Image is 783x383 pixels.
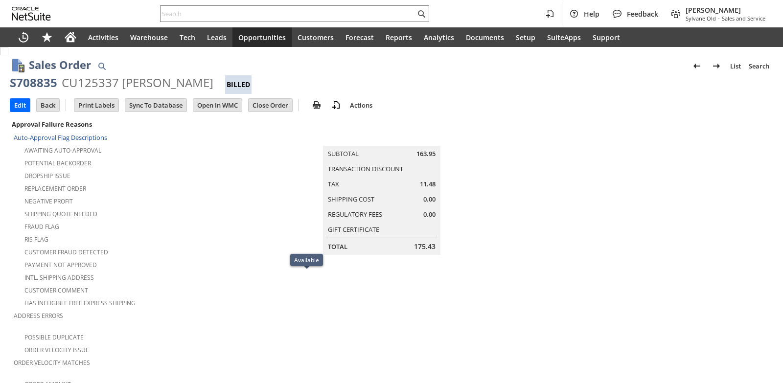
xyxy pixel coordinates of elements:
a: Total [328,242,347,251]
caption: Summary [323,130,440,146]
span: Opportunities [238,33,286,42]
a: Subtotal [328,149,359,158]
span: 11.48 [420,180,436,189]
input: Back [37,99,59,112]
div: Available [294,256,319,264]
a: Order Velocity Matches [14,359,90,367]
span: 0.00 [423,210,436,219]
a: Possible Duplicate [24,333,84,341]
span: Help [584,9,599,19]
img: Previous [691,60,703,72]
input: Close Order [249,99,292,112]
a: Transaction Discount [328,164,403,173]
a: Documents [460,27,510,47]
input: Edit [10,99,30,112]
a: Tax [328,180,339,188]
div: Shortcuts [35,27,59,47]
a: Awaiting Auto-Approval [24,146,101,155]
a: Leads [201,27,232,47]
a: Gift Certificate [328,225,379,234]
h1: Sales Order [29,57,91,73]
input: Open In WMC [193,99,242,112]
a: Forecast [340,27,380,47]
span: Sylvane Old [686,15,716,22]
a: Fraud Flag [24,223,59,231]
span: - [718,15,720,22]
span: 163.95 [416,149,436,158]
span: Feedback [627,9,658,19]
input: Search [161,8,415,20]
a: Order Velocity Issue [24,346,89,354]
span: [PERSON_NAME] [686,5,765,15]
svg: logo [12,7,51,21]
span: SuiteApps [547,33,581,42]
a: Regulatory Fees [328,210,382,219]
div: CU125337 [PERSON_NAME] [62,75,213,90]
a: Has Ineligible Free Express Shipping [24,299,136,307]
img: print.svg [311,99,322,111]
a: Analytics [418,27,460,47]
a: RIS flag [24,235,48,244]
a: Home [59,27,82,47]
a: Customer Fraud Detected [24,248,108,256]
span: Setup [516,33,535,42]
input: Sync To Database [125,99,186,112]
a: Shipping Cost [328,195,374,203]
div: S708835 [10,75,57,90]
span: Reports [386,33,412,42]
span: Sales and Service [722,15,765,22]
span: 0.00 [423,195,436,204]
a: Shipping Quote Needed [24,210,97,218]
a: Activities [82,27,124,47]
span: 175.43 [414,242,436,251]
a: List [726,58,745,74]
a: Address Errors [14,312,63,320]
a: Support [587,27,626,47]
svg: Shortcuts [41,31,53,43]
span: Documents [466,33,504,42]
a: SuiteApps [541,27,587,47]
svg: Recent Records [18,31,29,43]
svg: Home [65,31,76,43]
span: Analytics [424,33,454,42]
a: Potential Backorder [24,159,91,167]
a: Search [745,58,773,74]
span: Customers [298,33,334,42]
a: Customers [292,27,340,47]
a: Setup [510,27,541,47]
input: Print Labels [74,99,118,112]
a: Auto-Approval Flag Descriptions [14,133,107,142]
a: Customer Comment [24,286,88,294]
a: Recent Records [12,27,35,47]
span: Support [593,33,620,42]
span: Activities [88,33,118,42]
span: Warehouse [130,33,168,42]
a: Replacement Order [24,184,86,193]
img: Quick Find [96,60,108,72]
img: Next [711,60,722,72]
a: Intl. Shipping Address [24,273,94,282]
a: Dropship Issue [24,172,70,180]
svg: Search [415,8,427,20]
div: Approval Failure Reasons [10,118,260,131]
a: Opportunities [232,27,292,47]
span: Tech [180,33,195,42]
a: Actions [346,101,376,110]
a: Reports [380,27,418,47]
a: Negative Profit [24,197,73,205]
a: Payment not approved [24,261,97,269]
span: Forecast [345,33,374,42]
img: add-record.svg [330,99,342,111]
a: Warehouse [124,27,174,47]
span: Leads [207,33,227,42]
a: Tech [174,27,201,47]
div: Billed [225,75,252,94]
